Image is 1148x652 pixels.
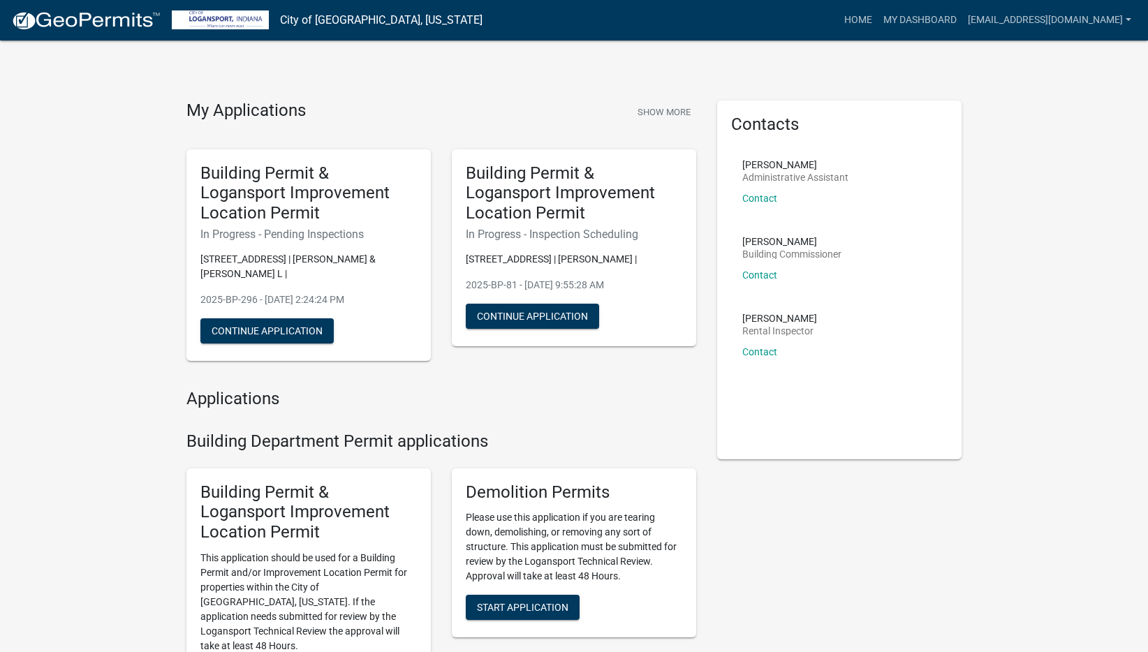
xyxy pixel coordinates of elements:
a: Contact [742,193,777,204]
button: Start Application [466,595,580,620]
h5: Demolition Permits [466,482,682,503]
img: City of Logansport, Indiana [172,10,269,29]
h6: In Progress - Inspection Scheduling [466,228,682,241]
h4: My Applications [186,101,306,121]
h4: Applications [186,389,696,409]
a: Home [839,7,878,34]
button: Continue Application [466,304,599,329]
h6: In Progress - Pending Inspections [200,228,417,241]
h5: Building Permit & Logansport Improvement Location Permit [200,163,417,223]
p: [PERSON_NAME] [742,160,848,170]
p: [PERSON_NAME] [742,313,817,323]
h5: Contacts [731,114,948,135]
a: Contact [742,269,777,281]
p: [STREET_ADDRESS] | [PERSON_NAME] | [466,252,682,267]
p: 2025-BP-296 - [DATE] 2:24:24 PM [200,292,417,307]
p: Please use this application if you are tearing down, demolishing, or removing any sort of structu... [466,510,682,584]
a: Contact [742,346,777,357]
p: [PERSON_NAME] [742,237,841,246]
span: Start Application [477,602,568,613]
button: Show More [632,101,696,124]
a: City of [GEOGRAPHIC_DATA], [US_STATE] [280,8,483,32]
h5: Building Permit & Logansport Improvement Location Permit [466,163,682,223]
h4: Building Department Permit applications [186,431,696,452]
button: Continue Application [200,318,334,343]
h5: Building Permit & Logansport Improvement Location Permit [200,482,417,542]
p: 2025-BP-81 - [DATE] 9:55:28 AM [466,278,682,292]
p: Rental Inspector [742,326,817,336]
a: My Dashboard [878,7,962,34]
p: Administrative Assistant [742,172,848,182]
a: [EMAIL_ADDRESS][DOMAIN_NAME] [962,7,1137,34]
p: Building Commissioner [742,249,841,259]
p: [STREET_ADDRESS] | [PERSON_NAME] & [PERSON_NAME] L | [200,252,417,281]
